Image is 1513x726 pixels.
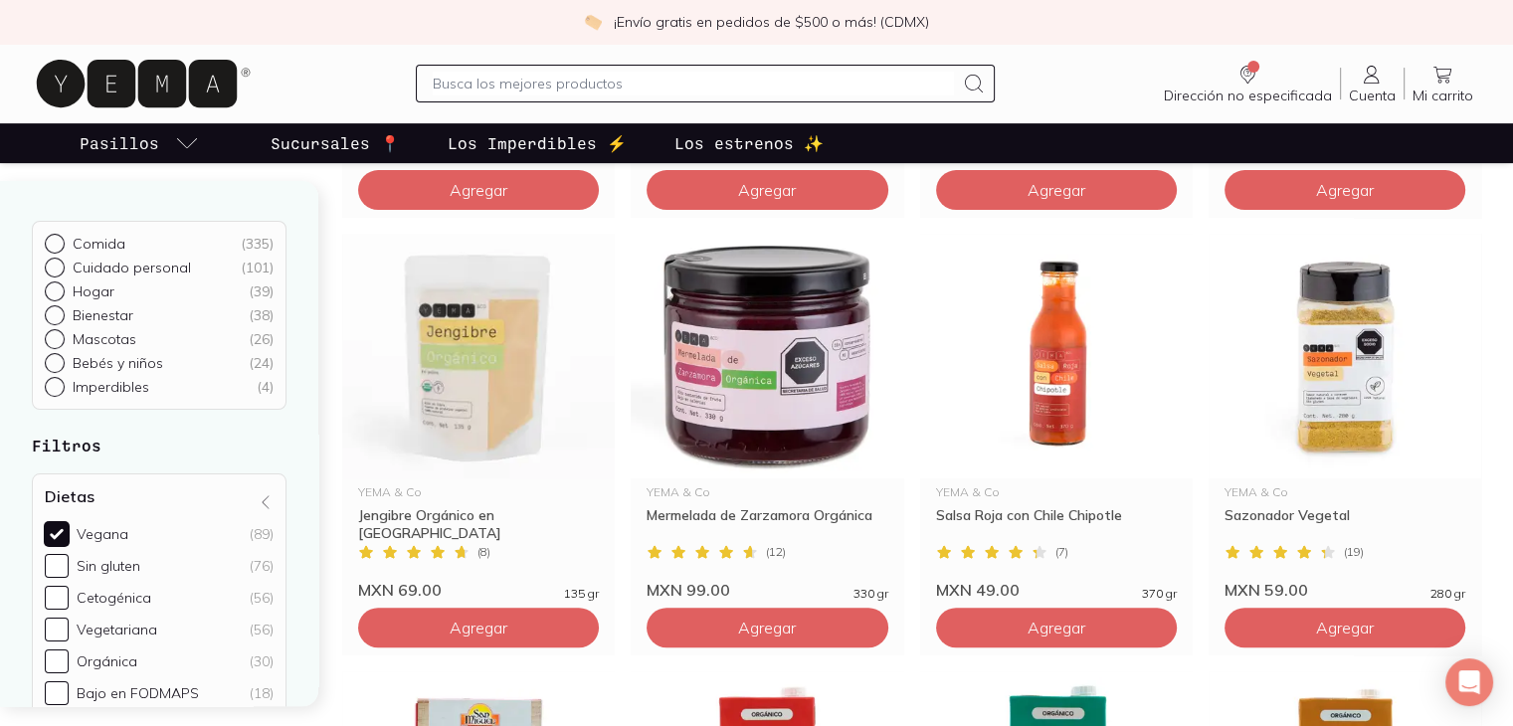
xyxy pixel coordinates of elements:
[1341,63,1404,104] a: Cuenta
[631,234,903,478] img: Mermelada de Zarzamora Orgánica
[1445,658,1493,706] div: Open Intercom Messenger
[1316,180,1374,200] span: Agregar
[1225,486,1465,498] div: YEMA & Co
[250,525,274,543] div: (89)
[920,234,1193,478] img: Salsa Roja con Chile Chipotle
[1405,63,1481,104] a: Mi carrito
[936,608,1177,647] button: Agregar
[73,235,125,253] p: Comida
[936,170,1177,210] button: Agregar
[647,580,730,600] span: MXN 99.00
[73,330,136,348] p: Mascotas
[1225,170,1465,210] button: Agregar
[241,259,274,276] div: ( 101 )
[358,486,599,498] div: YEMA & Co
[77,621,157,638] div: Vegetariana
[45,586,69,610] input: Cetogénica(56)
[614,12,929,32] p: ¡Envío gratis en pedidos de $500 o más! (CDMX)
[1156,63,1340,104] a: Dirección no especificada
[342,234,615,478] img: Jengibre Orgánico en polvo, antiinflamatorio, antioxidante, kosher
[433,72,955,95] input: Busca los mejores productos
[73,378,149,396] p: Imperdibles
[250,589,274,607] div: (56)
[477,546,490,558] span: ( 8 )
[738,180,796,200] span: Agregar
[738,618,796,637] span: Agregar
[1028,618,1085,637] span: Agregar
[647,486,887,498] div: YEMA & Co
[250,652,274,670] div: (30)
[1316,618,1374,637] span: Agregar
[342,234,615,600] a: Jengibre Orgánico en polvo, antiinflamatorio, antioxidante, kosherYEMA & CoJengibre Orgánico en [...
[920,234,1193,600] a: Salsa Roja con Chile ChipotleYEMA & CoSalsa Roja con Chile Chipotle(7)MXN 49.00370 gr
[45,486,95,506] h4: Dietas
[647,170,887,210] button: Agregar
[1344,546,1364,558] span: ( 19 )
[647,608,887,647] button: Agregar
[936,506,1177,542] div: Salsa Roja con Chile Chipotle
[77,684,199,702] div: Bajo en FODMAPS
[73,306,133,324] p: Bienestar
[450,180,507,200] span: Agregar
[1209,234,1481,478] img: Sazonador Vegetal
[631,234,903,600] a: Mermelada de Zarzamora OrgánicaYEMA & CoMermelada de Zarzamora Orgánica(12)MXN 99.00330 gr
[1142,588,1177,600] span: 370 gr
[249,354,274,372] div: ( 24 )
[45,681,69,705] input: Bajo en FODMAPS(18)
[936,580,1020,600] span: MXN 49.00
[358,608,599,647] button: Agregar
[1225,506,1465,542] div: Sazonador Vegetal
[1164,87,1332,104] span: Dirección no especificada
[32,436,101,454] strong: Filtros
[77,652,137,670] div: Orgánica
[80,131,159,155] p: Pasillos
[1225,580,1308,600] span: MXN 59.00
[358,506,599,542] div: Jengibre Orgánico en [GEOGRAPHIC_DATA]
[77,557,140,575] div: Sin gluten
[670,123,828,163] a: Los estrenos ✨
[450,618,507,637] span: Agregar
[358,170,599,210] button: Agregar
[249,306,274,324] div: ( 38 )
[45,554,69,578] input: Sin gluten(76)
[73,259,191,276] p: Cuidado personal
[674,131,824,155] p: Los estrenos ✨
[444,123,631,163] a: Los Imperdibles ⚡️
[250,621,274,638] div: (56)
[249,330,274,348] div: ( 26 )
[249,282,274,300] div: ( 39 )
[1209,234,1481,600] a: Sazonador VegetalYEMA & CoSazonador Vegetal(19)MXN 59.00280 gr
[73,282,114,300] p: Hogar
[647,506,887,542] div: Mermelada de Zarzamora Orgánica
[358,580,442,600] span: MXN 69.00
[936,486,1177,498] div: YEMA & Co
[1225,608,1465,647] button: Agregar
[76,123,203,163] a: pasillo-todos-link
[250,557,274,575] div: (76)
[250,684,274,702] div: (18)
[45,522,69,546] input: Vegana(89)
[45,649,69,673] input: Orgánica(30)
[1349,87,1396,104] span: Cuenta
[1055,546,1068,558] span: ( 7 )
[77,525,128,543] div: Vegana
[853,588,888,600] span: 330 gr
[257,378,274,396] div: ( 4 )
[267,123,404,163] a: Sucursales 📍
[77,589,151,607] div: Cetogénica
[73,354,163,372] p: Bebés y niños
[1413,87,1473,104] span: Mi carrito
[1430,588,1465,600] span: 280 gr
[45,618,69,641] input: Vegetariana(56)
[241,235,274,253] div: ( 335 )
[1028,180,1085,200] span: Agregar
[271,131,400,155] p: Sucursales 📍
[448,131,627,155] p: Los Imperdibles ⚡️
[766,546,786,558] span: ( 12 )
[564,588,599,600] span: 135 gr
[584,13,602,31] img: check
